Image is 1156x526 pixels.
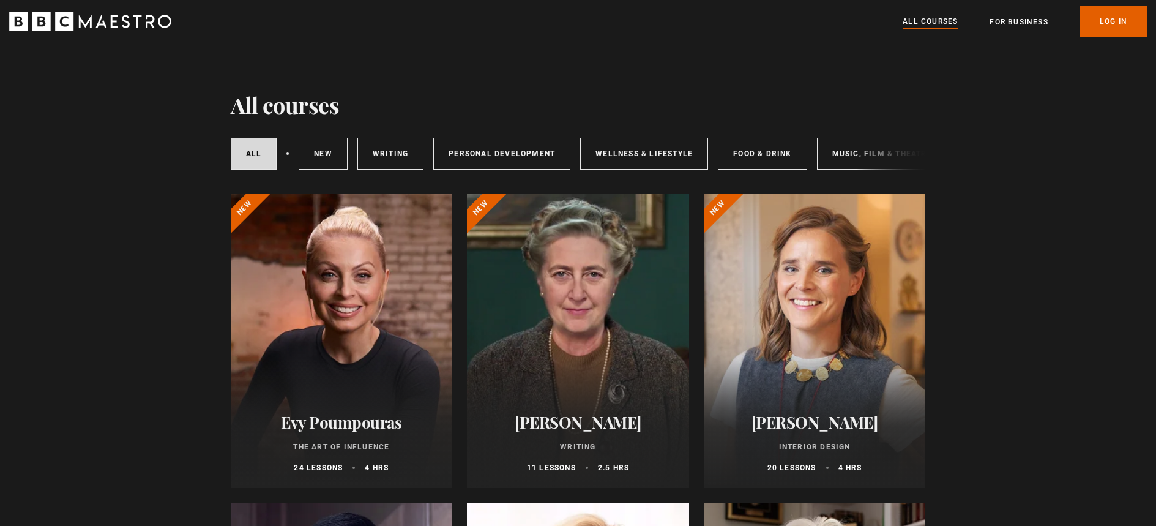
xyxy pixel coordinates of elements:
a: All Courses [903,15,958,29]
a: Personal Development [433,138,570,170]
p: 2.5 hrs [598,462,629,473]
a: Log In [1080,6,1147,37]
p: Interior Design [718,441,911,453]
h2: [PERSON_NAME] [482,413,674,432]
a: Wellness & Lifestyle [580,138,708,170]
a: Evy Poumpouras The Art of Influence 24 lessons 4 hrs New [231,194,453,488]
p: 20 lessons [767,462,816,473]
a: Music, Film & Theatre [817,138,947,170]
svg: BBC Maestro [9,12,171,31]
h1: All courses [231,92,340,118]
p: The Art of Influence [245,441,438,453]
p: 24 lessons [294,462,343,473]
a: For business [990,16,1048,28]
p: 4 hrs [365,462,389,473]
a: New [299,138,348,170]
p: 4 hrs [838,462,862,473]
h2: Evy Poumpouras [245,413,438,432]
p: Writing [482,441,674,453]
a: All [231,138,277,170]
a: Writing [357,138,423,170]
p: 11 lessons [527,462,576,473]
nav: Primary [903,6,1147,37]
a: [PERSON_NAME] Interior Design 20 lessons 4 hrs New [704,194,926,488]
h2: [PERSON_NAME] [718,413,911,432]
a: Food & Drink [718,138,807,170]
a: [PERSON_NAME] Writing 11 lessons 2.5 hrs New [467,194,689,488]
